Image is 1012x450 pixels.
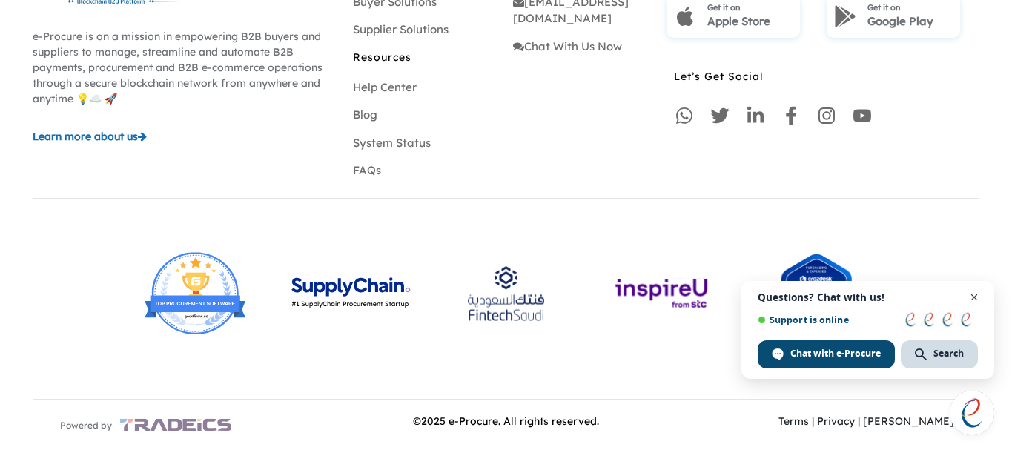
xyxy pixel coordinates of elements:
[353,22,449,36] a: Supplier Solutions
[790,347,881,360] span: Chat with e-Procure
[778,414,809,428] a: Terms
[513,39,622,53] a: Chat With Us Now
[867,13,953,30] p: Google Play
[60,419,112,432] span: Powered by
[758,340,895,368] div: Chat with e-Procure
[950,391,994,435] div: Open chat
[758,291,978,303] span: Questions? Chat with us!
[901,340,978,368] div: Search
[33,29,338,107] p: e-Procure is on a mission in empowering B2B buyers and suppliers to manage, streamline and automa...
[353,136,431,150] a: System Status
[353,107,377,122] a: Blog
[758,314,895,325] span: Support is online
[33,130,138,143] span: Learn more about us
[33,129,338,145] a: Learn more about us
[933,347,964,360] span: Search
[353,50,498,57] div: Resources
[817,414,855,428] a: Privacy
[413,414,599,428] span: © 2025 e-Procure. All rights reserved.
[353,80,417,94] a: Help Center
[353,163,381,177] a: FAQs
[120,411,231,439] img: powered-logo
[754,414,979,429] p: | |
[863,414,954,428] a: [PERSON_NAME]
[674,69,979,76] div: Let’s Get Social
[707,13,793,30] p: Apple Store
[965,288,984,307] span: Close chat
